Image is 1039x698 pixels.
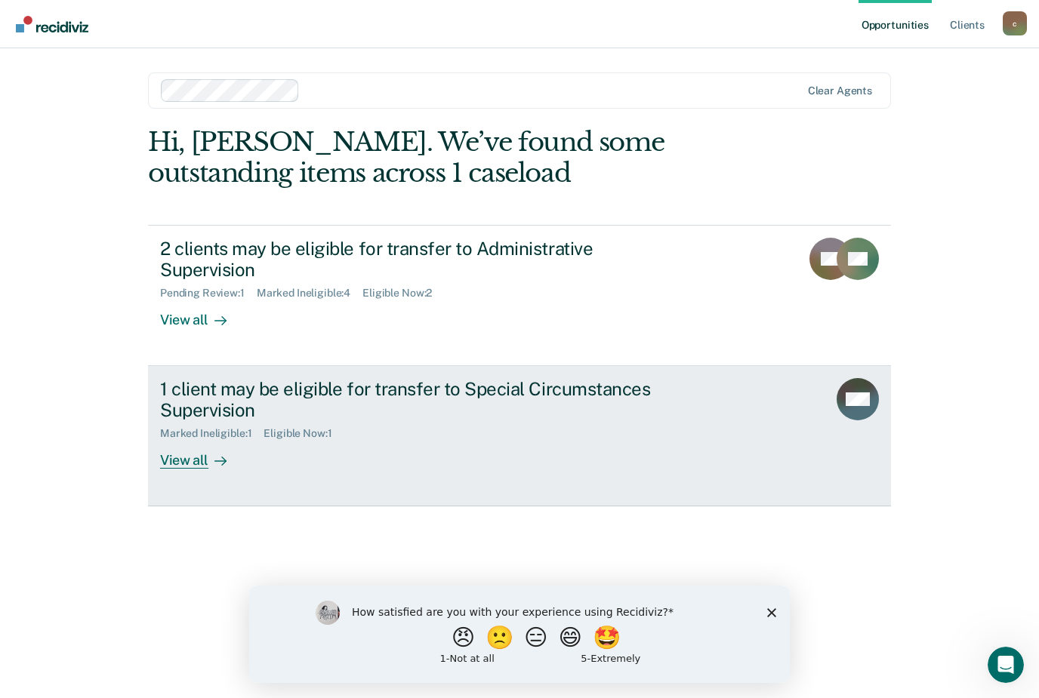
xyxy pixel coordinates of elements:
[988,647,1024,683] iframe: Intercom live chat
[148,225,891,366] a: 2 clients may be eligible for transfer to Administrative SupervisionPending Review:1Marked Inelig...
[16,16,88,32] img: Recidiviz
[362,287,444,300] div: Eligible Now : 2
[264,427,344,440] div: Eligible Now : 1
[808,85,872,97] div: Clear agents
[148,366,891,506] a: 1 client may be eligible for transfer to Special Circumstances SupervisionMarked Ineligible:1Elig...
[160,238,690,281] div: 2 clients may be eligible for transfer to Administrative Supervision
[160,378,690,422] div: 1 client may be eligible for transfer to Special Circumstances Supervision
[160,427,264,440] div: Marked Ineligible : 1
[148,127,742,189] div: Hi, [PERSON_NAME]. We’ve found some outstanding items across 1 caseload
[160,287,257,300] div: Pending Review : 1
[1003,11,1027,35] div: c
[257,287,362,300] div: Marked Ineligible : 4
[160,300,245,329] div: View all
[160,440,245,469] div: View all
[1003,11,1027,35] button: Profile dropdown button
[249,586,790,683] iframe: Survey by Kim from Recidiviz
